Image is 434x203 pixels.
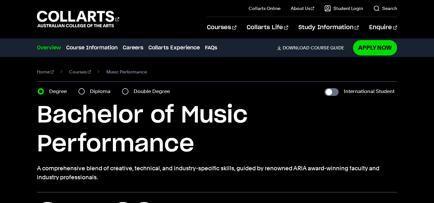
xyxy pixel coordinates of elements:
a: Search [373,5,397,12]
a: Home [37,67,54,76]
a: FAQs [205,44,217,52]
a: About Us [291,5,314,12]
a: Courses [207,17,236,38]
a: Courses [69,67,91,76]
a: Collarts Experience [148,44,200,52]
a: DownloadCourse Guide [277,45,349,51]
a: Course Information [66,44,118,52]
a: Collarts Life [247,17,288,38]
span: Download [283,45,309,51]
a: Careers [123,44,143,52]
label: Double Degree [134,87,174,96]
a: Collarts Online [249,5,280,12]
label: Degree [49,87,71,96]
a: Apply Now [353,40,397,55]
span: Music Performance [106,67,147,76]
label: International Student [344,87,394,96]
a: Student Login [324,5,363,12]
h1: Bachelor of Music Performance [37,101,397,159]
div: Go to homepage [37,10,119,28]
label: Diploma [90,87,114,96]
a: Enquire [369,17,397,38]
a: Study Information [298,17,359,38]
a: Overview [37,44,61,52]
p: A comprehensive blend of creative, technical, and industry-specific skills, guided by renowned AR... [37,164,397,182]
